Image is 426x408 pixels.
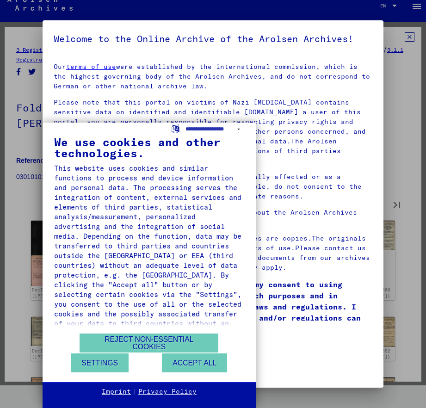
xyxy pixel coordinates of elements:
[54,136,244,159] div: We use cookies and other technologies.
[54,163,244,338] div: This website uses cookies and similar functions to process end device information and personal da...
[71,353,129,372] button: Settings
[138,387,197,396] a: Privacy Policy
[102,387,131,396] a: Imprint
[162,353,227,372] button: Accept all
[80,334,218,352] button: Reject non-essential cookies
